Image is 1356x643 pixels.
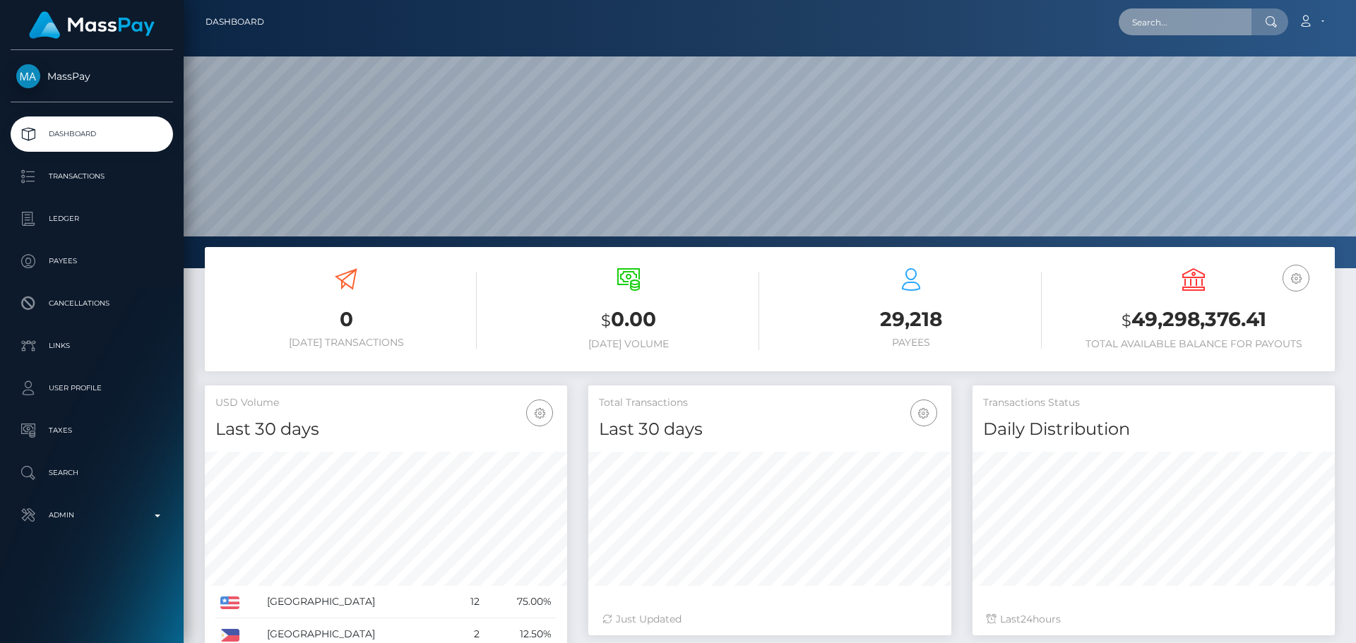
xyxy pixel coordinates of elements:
[498,338,759,350] h6: [DATE] Volume
[215,337,477,349] h6: [DATE] Transactions
[987,612,1321,627] div: Last hours
[484,586,557,618] td: 75.00%
[11,328,173,363] a: Links
[11,201,173,236] a: Ledger
[780,306,1042,333] h3: 29,218
[215,306,477,333] h3: 0
[599,417,940,442] h4: Last 30 days
[206,7,264,37] a: Dashboard
[16,124,167,145] p: Dashboard
[16,251,167,272] p: Payees
[11,455,173,491] a: Search
[453,586,484,618] td: 12
[16,208,167,229] p: Ledger
[16,166,167,187] p: Transactions
[602,612,936,627] div: Just Updated
[1063,338,1324,350] h6: Total Available Balance for Payouts
[215,417,557,442] h4: Last 30 days
[599,396,940,410] h5: Total Transactions
[16,378,167,399] p: User Profile
[16,293,167,314] p: Cancellations
[1122,311,1131,330] small: $
[262,586,453,618] td: [GEOGRAPHIC_DATA]
[11,70,173,83] span: MassPay
[1063,306,1324,335] h3: 49,298,376.41
[983,417,1324,442] h4: Daily Distribution
[11,371,173,406] a: User Profile
[16,420,167,441] p: Taxes
[11,498,173,533] a: Admin
[1021,613,1033,625] span: 24
[780,337,1042,349] h6: Payees
[220,629,239,642] img: PH.png
[29,11,155,39] img: MassPay Logo
[983,396,1324,410] h5: Transactions Status
[16,335,167,356] p: Links
[11,159,173,194] a: Transactions
[16,64,40,88] img: MassPay
[11,116,173,152] a: Dashboard
[16,462,167,483] p: Search
[498,306,759,335] h3: 0.00
[16,505,167,526] p: Admin
[11,286,173,321] a: Cancellations
[601,311,611,330] small: $
[11,244,173,279] a: Payees
[11,413,173,448] a: Taxes
[220,596,239,609] img: US.png
[1119,8,1251,35] input: Search...
[215,396,557,410] h5: USD Volume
